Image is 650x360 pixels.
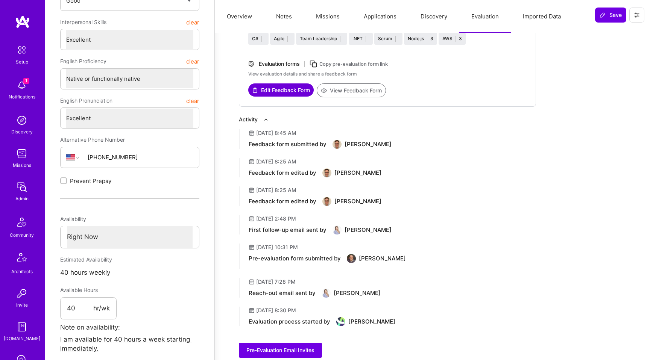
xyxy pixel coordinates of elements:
div: [PERSON_NAME] [345,141,392,148]
div: Feedback form edited by [249,198,316,205]
div: [DATE] 10:31 PM [256,244,298,251]
div: Scrum [378,35,392,42]
button: clear [186,54,199,68]
span: Alternative Phone Number [60,136,125,143]
div: Community [10,231,34,239]
button: clear [186,15,199,29]
div: [PERSON_NAME] [334,169,381,177]
div: [PERSON_NAME] [334,289,381,297]
div: [DOMAIN_NAME] [4,334,40,342]
div: Team Leadership [300,35,337,42]
img: admin teamwork [14,180,29,195]
div: Available Hours [60,283,117,297]
button: Save [595,8,626,23]
div: Feedback form submitted by [249,141,327,148]
img: Invite [14,286,29,301]
span: English Proficiency [60,54,106,68]
button: Pre-Evaluation Email Invites [239,343,322,358]
button: Edit Feedback Form [248,83,314,97]
div: Feedback form edited by [249,169,316,177]
div: AWS [442,35,453,42]
div: [DATE] 8:45 AM [256,129,296,137]
div: [DATE] 8:25 AM [256,186,296,194]
div: [DATE] 8:30 PM [256,307,296,314]
input: +1 (000) 000-0000 [88,148,193,167]
div: Discovery [11,128,33,136]
div: 3 [430,35,433,42]
div: Activity [239,116,258,123]
div: Evaluation forms [259,60,300,68]
div: Availability [60,212,199,226]
img: User Avatar [333,225,342,234]
label: Note on availability: [60,321,120,334]
img: discovery [14,113,29,128]
div: 40 hours weekly [60,266,199,279]
input: XX [67,298,93,319]
img: User Avatar [333,140,342,149]
img: logo [15,15,30,29]
div: View evaluation details and share a feedback form [248,71,527,77]
div: Admin [15,195,29,203]
span: Pre-Evaluation Email Invites [246,346,314,354]
span: Save [600,11,622,19]
div: Node.js [408,35,424,42]
div: 3 [459,35,462,42]
div: [PERSON_NAME] [348,318,395,325]
div: Agile [274,35,284,42]
div: Pre-evaluation form submitted by [249,255,341,262]
div: Setup [16,58,28,66]
div: [DATE] 2:48 PM [256,215,296,222]
span: English Pronunciation [60,94,112,107]
div: [PERSON_NAME] [359,255,406,262]
img: Community [13,213,31,231]
button: View Feedback Form [317,83,386,97]
img: bell [14,78,29,93]
button: clear [186,94,199,107]
img: User Avatar [322,168,331,177]
img: User Avatar [322,197,331,206]
div: [DATE] 7:28 PM [256,278,296,286]
div: .NET [352,35,363,42]
span: Interpersonal Skills [60,15,106,29]
div: C# [252,35,258,42]
i: icon Copy [309,60,318,68]
span: 1 [23,78,29,84]
div: Estimated Availability [60,253,199,266]
div: [DATE] 8:25 AM [256,158,296,165]
div: Reach-out email sent by [249,289,316,297]
img: teamwork [14,146,29,161]
span: Prevent Prepay [70,177,111,185]
div: First follow-up email sent by [249,226,327,234]
div: [PERSON_NAME] [334,198,381,205]
div: Copy pre-evaluation form link [319,60,388,68]
img: User Avatar [347,254,356,263]
div: Notifications [9,93,35,101]
img: User Avatar [336,317,345,326]
div: Invite [16,301,28,309]
span: hr/wk [93,304,110,313]
img: Architects [13,250,31,268]
img: guide book [14,319,29,334]
img: User Avatar [322,289,331,298]
img: setup [14,42,30,58]
div: Missions [13,161,31,169]
div: [PERSON_NAME] [345,226,392,234]
div: Architects [11,268,33,275]
div: Evaluation process started by [249,318,330,325]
